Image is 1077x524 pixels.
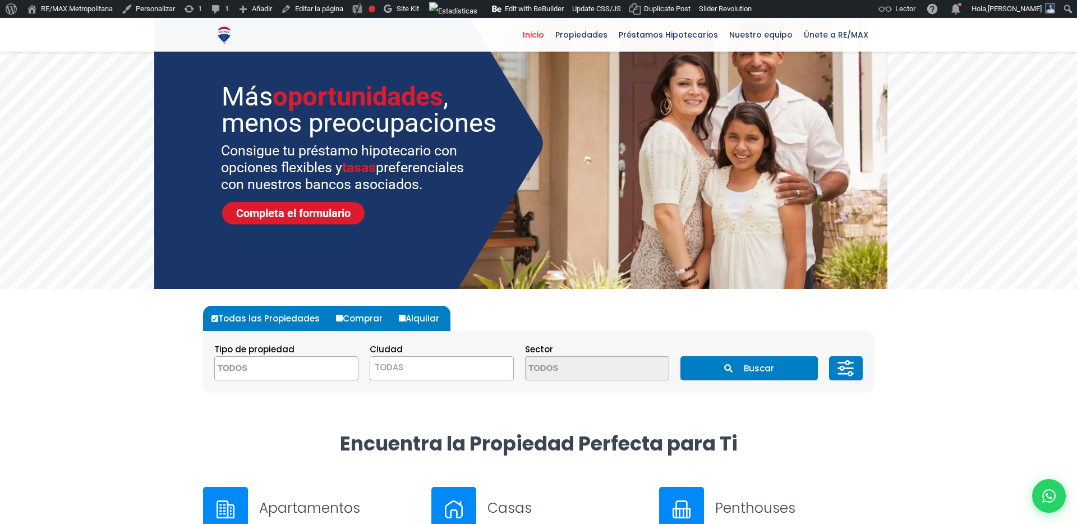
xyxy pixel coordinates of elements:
label: Todas las Propiedades [209,306,331,331]
textarea: Search [526,357,634,381]
a: Completa el formulario [222,202,365,224]
h3: Casas [487,498,646,518]
div: Frase clave objetivo no establecida [369,6,375,12]
a: Propiedades [550,18,613,52]
span: Nuestro equipo [724,26,798,43]
input: Alquilar [399,315,406,321]
span: [PERSON_NAME] [988,4,1042,13]
span: Ciudad [370,343,403,355]
span: Únete a RE/MAX [798,26,874,43]
span: TODAS [370,356,514,380]
img: Visitas de 48 horas. Haz clic para ver más estadísticas del sitio. [429,2,477,20]
span: Site Kit [397,4,419,13]
label: Comprar [333,306,394,331]
a: Únete a RE/MAX [798,18,874,52]
span: TODAS [370,360,513,375]
input: Todas las Propiedades [211,315,218,322]
span: oportunidades [273,81,443,112]
span: TODAS [375,361,403,373]
sr7-txt: Consigue tu préstamo hipotecario con opciones flexibles y preferenciales con nuestros bancos asoc... [221,143,478,193]
a: Inicio [517,18,550,52]
h3: Penthouses [715,498,874,518]
textarea: Search [215,357,324,381]
a: Préstamos Hipotecarios [613,18,724,52]
input: Comprar [336,315,343,321]
span: Sector [525,343,553,355]
label: Alquilar [396,306,450,331]
button: Buscar [680,356,817,380]
img: Logo de REMAX [214,25,234,45]
span: Préstamos Hipotecarios [613,26,724,43]
span: Inicio [517,26,550,43]
h3: Apartamentos [259,498,418,518]
a: RE/MAX Metropolitana [214,18,234,52]
strong: Encuentra la Propiedad Perfecta para Ti [340,430,738,457]
a: Nuestro equipo [724,18,798,52]
span: Propiedades [550,26,613,43]
span: tasas [342,159,376,176]
span: Slider Revolution [699,4,752,13]
span: Tipo de propiedad [214,343,294,355]
sr7-txt: Más , menos preocupaciones [222,83,501,136]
